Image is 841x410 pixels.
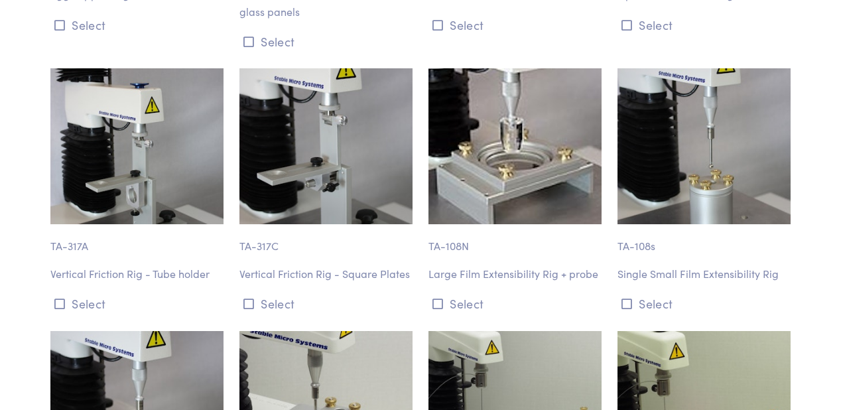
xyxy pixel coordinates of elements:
p: TA-108N [428,224,602,255]
img: ta-317a_vertical-friction-rig2.jpg [50,68,224,224]
img: ta-108_sml_0298.jpg [428,68,602,224]
img: ta-317c_vertical-friction-rig.jpg [239,68,413,224]
button: Select [617,293,791,314]
p: Single Small Film Extensibility Rig [617,265,791,283]
p: TA-317A [50,224,224,255]
button: Select [428,293,602,314]
p: Large Film Extensibility Rig + probe [428,265,602,283]
p: TA-108s [617,224,791,255]
p: Vertical Friction Rig - Square Plates [239,265,413,283]
button: Select [428,14,602,36]
button: Select [50,293,224,314]
p: Vertical Friction Rig - Tube holder [50,265,224,283]
button: Select [50,14,224,36]
button: Select [239,293,413,314]
button: Select [617,14,791,36]
p: TA-317C [239,224,413,255]
button: Select [239,31,413,52]
img: ta-108s_film-extensibility-rig.jpg [617,68,791,224]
